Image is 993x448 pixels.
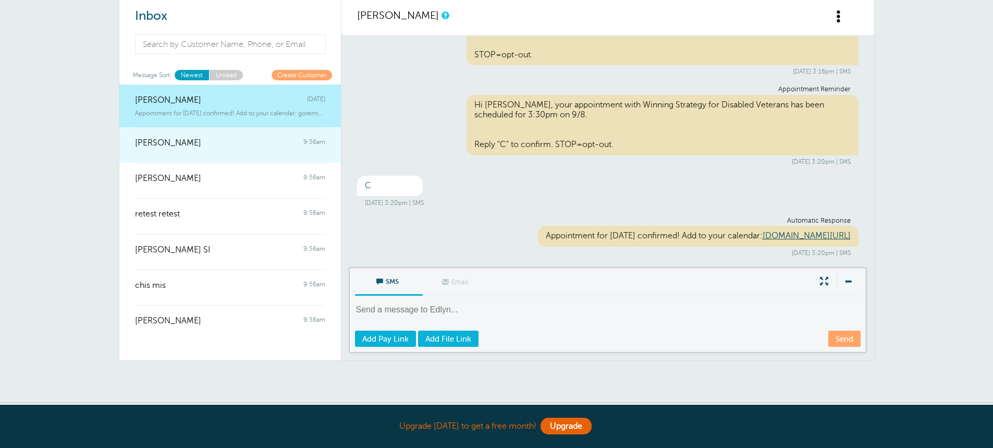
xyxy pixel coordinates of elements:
[135,138,201,148] span: [PERSON_NAME]
[763,231,851,240] a: [DOMAIN_NAME][URL]
[303,316,325,326] span: 9:56am
[135,174,201,184] span: [PERSON_NAME]
[307,95,325,105] span: [DATE]
[303,174,325,184] span: 9:56am
[119,198,341,234] a: retest retest 9:56am
[135,9,325,24] h2: Inbox
[135,245,210,255] span: [PERSON_NAME] SI
[828,331,861,347] a: Send
[175,70,209,80] a: Newest
[363,268,415,293] span: SMS
[135,110,325,117] span: Appointment for [DATE] confirmed! Add to your calendar: goreminders
[119,127,341,163] a: [PERSON_NAME] 9:56am
[209,70,243,80] a: Unread
[365,217,851,225] div: Automatic Response
[431,269,483,294] span: Email
[365,158,851,165] div: [DATE] 3:20pm | SMS
[423,269,491,296] label: This customer does not have an email address.
[135,281,166,290] span: chis mis
[303,245,325,255] span: 9:56am
[135,316,201,326] span: [PERSON_NAME]
[135,95,201,105] span: [PERSON_NAME]
[119,163,341,198] a: [PERSON_NAME] 9:56am
[362,335,409,343] span: Add Pay Link
[303,138,325,148] span: 9:56am
[119,270,341,305] a: chis mis 9:56am
[303,281,325,290] span: 9:56am
[236,415,757,438] div: Upgrade [DATE] to get a free month!
[133,70,172,80] span: Message Sort:
[365,68,851,75] div: [DATE] 3:16pm | SMS
[135,34,326,54] input: Search by Customer Name, Phone, or Email
[365,86,851,93] div: Appointment Reminder
[135,209,180,219] span: retest retest
[357,176,423,196] div: C
[303,209,325,219] span: 9:56am
[119,305,341,341] a: [PERSON_NAME] 9:56am
[119,234,341,270] a: [PERSON_NAME] SI 9:56am
[442,12,448,19] a: This is a history of all communications between GoReminders and your customer.
[355,331,416,347] a: Add Pay Link
[538,226,859,246] div: Appointment for [DATE] confirmed! Add to your calendar:
[418,331,479,347] a: Add File Link
[365,249,851,257] div: [DATE] 3:20pm | SMS
[272,70,332,80] a: Create Customer
[541,418,592,434] a: Upgrade
[365,199,851,207] div: [DATE] 3:20pm | SMS
[119,84,341,128] a: [PERSON_NAME] [DATE] Appointment for [DATE] confirmed! Add to your calendar: goreminders
[357,9,439,21] a: [PERSON_NAME]
[467,95,859,155] div: Hi [PERSON_NAME], your appointment with Winning Strategy for Disabled Veterans has been scheduled...
[425,335,471,343] span: Add File Link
